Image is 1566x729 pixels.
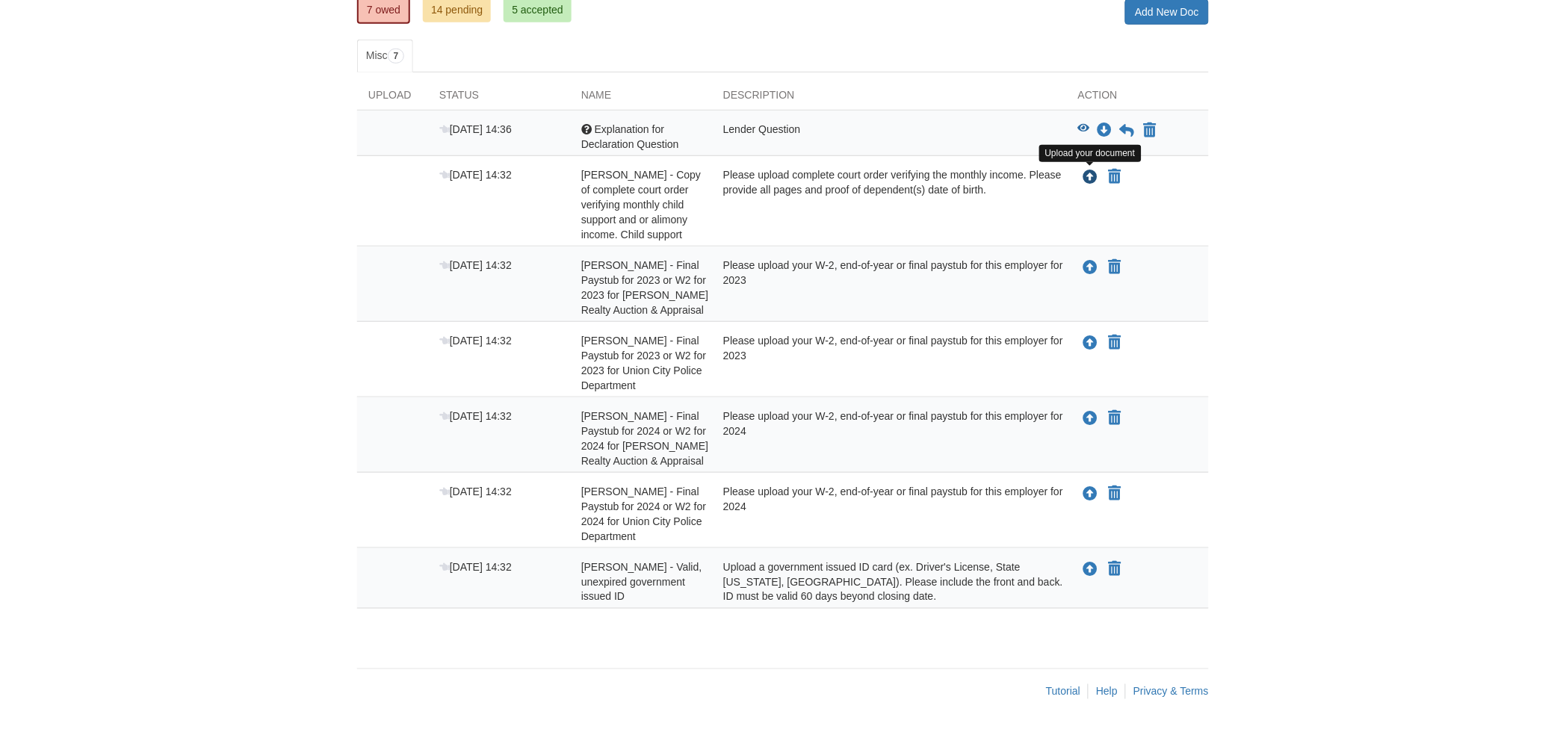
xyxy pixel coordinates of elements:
button: View Explanation for Declaration Question [1078,123,1090,138]
div: Status [428,87,570,110]
span: [DATE] 14:32 [439,335,512,347]
span: [DATE] 14:32 [439,410,512,422]
div: Upload [357,87,428,110]
div: Description [712,87,1067,110]
span: [DATE] 14:32 [439,259,512,271]
button: Declare Tosha Funes - Final Paystub for 2024 or W2 for 2024 for Tarter Realty Auction & Appraisal... [1107,409,1123,427]
button: Declare Tosha Funes - Copy of complete court order verifying monthly child support and or alimony... [1107,168,1123,186]
span: [DATE] 14:32 [439,561,512,573]
div: Action [1067,87,1209,110]
div: Name [570,87,712,110]
a: Tutorial [1046,686,1080,698]
span: [PERSON_NAME] - Valid, unexpired government issued ID [581,561,702,603]
div: Lender Question [712,122,1067,152]
span: [PERSON_NAME] - Final Paystub for 2024 or W2 for 2024 for [PERSON_NAME] Realty Auction & Appraisal [581,410,708,467]
a: Download Explanation for Declaration Question [1098,125,1112,137]
span: [DATE] 14:32 [439,169,512,181]
button: Upload Tosha Funes - Final Paystub for 2023 or W2 for 2023 for Union City Police Department [1082,333,1100,353]
a: Help [1096,686,1118,698]
span: [PERSON_NAME] - Copy of complete court order verifying monthly child support and or alimony incom... [581,169,701,241]
span: [PERSON_NAME] - Final Paystub for 2024 or W2 for 2024 for Union City Police Department [581,486,706,542]
span: 7 [388,49,405,63]
div: Please upload your W-2, end-of-year or final paystub for this employer for 2023 [712,333,1067,393]
div: Please upload your W-2, end-of-year or final paystub for this employer for 2023 [712,258,1067,317]
button: Upload Tosha Funes - Valid, unexpired government issued ID [1082,559,1100,579]
button: Upload Tosha Funes - Copy of complete court order verifying monthly child support and or alimony ... [1082,167,1100,187]
button: Upload Tosha Funes - Final Paystub for 2023 or W2 for 2023 for Tarter Realty Auction & Appraisal [1082,258,1100,277]
span: [DATE] 14:32 [439,486,512,497]
a: Privacy & Terms [1133,686,1209,698]
button: Declare Tosha Funes - Final Paystub for 2023 or W2 for 2023 for Tarter Realty Auction & Appraisal... [1107,258,1123,276]
button: Declare Tosha Funes - Final Paystub for 2024 or W2 for 2024 for Union City Police Department not ... [1107,485,1123,503]
div: Upload your document [1039,145,1142,162]
div: Upload a government issued ID card (ex. Driver's License, State [US_STATE], [GEOGRAPHIC_DATA]). P... [712,559,1067,604]
span: [PERSON_NAME] - Final Paystub for 2023 or W2 for 2023 for [PERSON_NAME] Realty Auction & Appraisal [581,259,708,316]
button: Upload Tosha Funes - Final Paystub for 2024 or W2 for 2024 for Tarter Realty Auction & Appraisal [1082,409,1100,428]
a: Misc [357,40,413,72]
span: [DATE] 14:36 [439,123,512,135]
span: Explanation for Declaration Question [581,123,679,150]
div: Please upload your W-2, end-of-year or final paystub for this employer for 2024 [712,409,1067,468]
button: Upload Tosha Funes - Final Paystub for 2024 or W2 for 2024 for Union City Police Department [1082,484,1100,503]
button: Declare Explanation for Declaration Question not applicable [1142,122,1158,140]
button: Declare Tosha Funes - Valid, unexpired government issued ID not applicable [1107,560,1123,578]
div: Please upload complete court order verifying the monthly income. Please provide all pages and pro... [712,167,1067,242]
button: Declare Tosha Funes - Final Paystub for 2023 or W2 for 2023 for Union City Police Department not ... [1107,334,1123,352]
div: Please upload your W-2, end-of-year or final paystub for this employer for 2024 [712,484,1067,544]
span: [PERSON_NAME] - Final Paystub for 2023 or W2 for 2023 for Union City Police Department [581,335,706,391]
